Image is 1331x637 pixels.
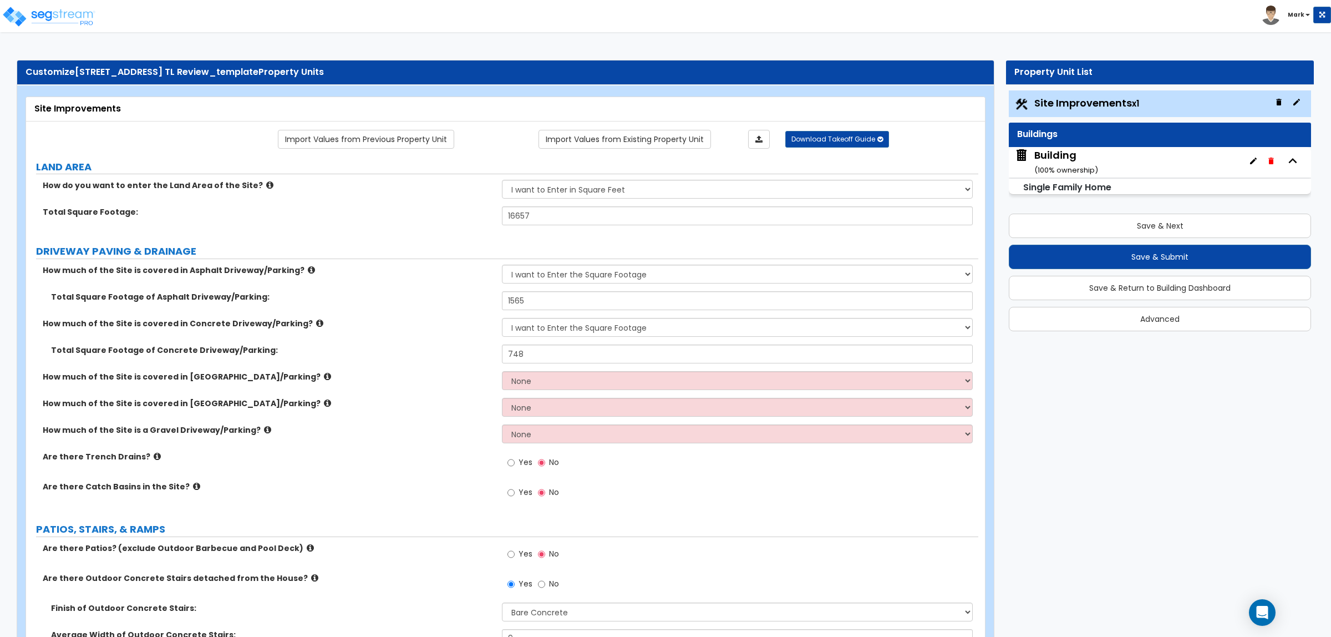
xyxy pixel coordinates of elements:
[1261,6,1281,25] img: avatar.png
[43,481,494,492] label: Are there Catch Basins in the Site?
[538,457,545,469] input: No
[1288,11,1304,19] b: Mark
[324,372,331,381] i: click for more info!
[1034,96,1139,110] span: Site Improvements
[1009,307,1311,331] button: Advanced
[308,266,315,274] i: click for more info!
[549,457,559,468] span: No
[785,131,889,148] button: Download Takeoff Guide
[538,578,545,590] input: No
[26,66,985,79] div: Customize Property Units
[43,206,494,218] label: Total Square Footage:
[538,487,545,499] input: No
[549,548,559,559] span: No
[36,244,978,259] label: DRIVEWAY PAVING & DRAINAGE
[266,181,273,189] i: click for more info!
[316,319,323,327] i: click for more info!
[324,399,331,407] i: click for more info!
[193,482,200,491] i: click for more info!
[154,452,161,461] i: click for more info!
[36,522,978,537] label: PATIOS, STAIRS, & RAMPS
[2,6,96,28] img: logo_pro_r.png
[1034,165,1098,175] small: ( 100 % ownership)
[1249,599,1276,626] div: Open Intercom Messenger
[1023,181,1111,194] small: Single Family Home
[507,548,515,560] input: Yes
[1014,97,1029,112] img: Construction.png
[51,603,494,614] label: Finish of Outdoor Concrete Stairs:
[75,65,258,78] span: [STREET_ADDRESS] TL Review_template
[1017,128,1303,141] div: Buildings
[791,134,875,144] span: Download Takeoff Guide
[43,451,494,462] label: Are there Trench Drains?
[1014,66,1305,79] div: Property Unit List
[1009,214,1311,238] button: Save & Next
[507,457,515,469] input: Yes
[519,487,532,498] span: Yes
[36,160,978,174] label: LAND AREA
[51,291,494,302] label: Total Square Footage of Asphalt Driveway/Parking:
[549,487,559,498] span: No
[43,371,494,382] label: How much of the Site is covered in [GEOGRAPHIC_DATA]/Parking?
[519,578,532,589] span: Yes
[311,574,318,582] i: click for more info!
[43,318,494,329] label: How much of the Site is covered in Concrete Driveway/Parking?
[43,265,494,276] label: How much of the Site is covered in Asphalt Driveway/Parking?
[34,103,977,115] div: Site Improvements
[507,578,515,590] input: Yes
[43,573,494,584] label: Are there Outdoor Concrete Stairs detached from the House?
[1009,245,1311,269] button: Save & Submit
[539,130,711,149] a: Import the dynamic attribute values from existing properties.
[51,345,494,356] label: Total Square Footage of Concrete Driveway/Parking:
[43,398,494,409] label: How much of the Site is covered in [GEOGRAPHIC_DATA]/Parking?
[264,426,271,434] i: click for more info!
[538,548,545,560] input: No
[519,457,532,468] span: Yes
[549,578,559,589] span: No
[748,130,770,149] a: Import the dynamic attributes value through Excel sheet
[43,424,494,436] label: How much of the Site is a Gravel Driveway/Parking?
[43,543,494,554] label: Are there Patios? (exclude Outdoor Barbecue and Pool Deck)
[1014,148,1029,163] img: building.svg
[307,544,314,552] i: click for more info!
[1014,148,1098,176] span: Building
[43,180,494,191] label: How do you want to enter the Land Area of the Site?
[1009,276,1311,300] button: Save & Return to Building Dashboard
[519,548,532,559] span: Yes
[278,130,454,149] a: Import the dynamic attribute values from previous properties.
[1034,148,1098,176] div: Building
[1132,98,1139,109] small: x1
[507,487,515,499] input: Yes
